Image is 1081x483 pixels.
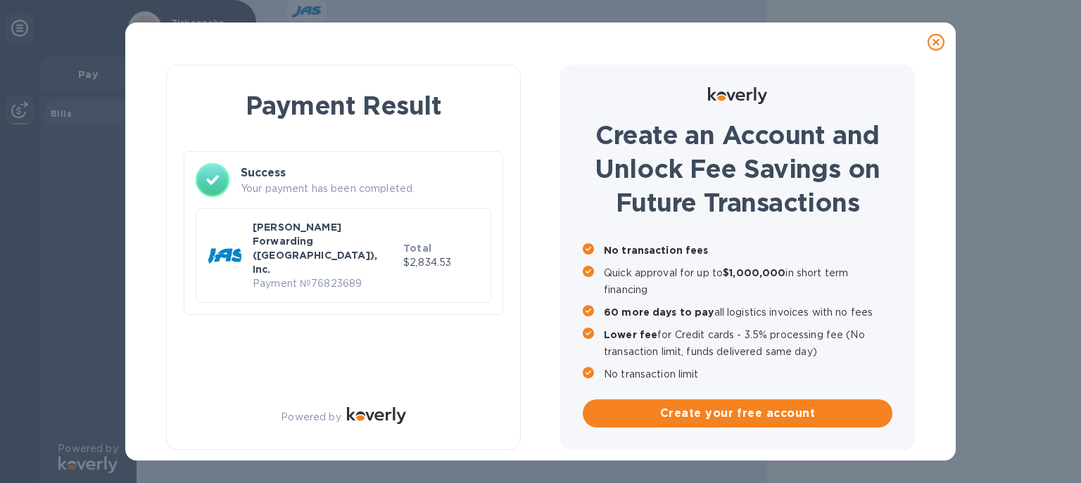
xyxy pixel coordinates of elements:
p: all logistics invoices with no fees [604,304,892,321]
p: Powered by [281,410,341,425]
h1: Create an Account and Unlock Fee Savings on Future Transactions [583,118,892,219]
h1: Payment Result [189,88,498,123]
button: Create your free account [583,399,892,427]
p: Payment № 76823689 [253,276,398,291]
img: Logo [708,87,767,104]
p: for Credit cards - 3.5% processing fee (No transaction limit, funds delivered same day) [604,326,892,360]
p: Your payment has been completed. [241,181,491,196]
img: Logo [347,407,406,424]
p: Quick approval for up to in short term financing [604,264,892,298]
p: $2,834.53 [403,255,479,270]
p: No transaction limit [604,366,892,382]
b: $1,000,000 [723,267,785,278]
b: Lower fee [604,329,657,340]
span: Create your free account [594,405,881,422]
p: [PERSON_NAME] Forwarding ([GEOGRAPHIC_DATA]), Inc. [253,220,398,276]
b: 60 more days to pay [604,307,714,318]
b: Total [403,243,431,254]
h3: Success [241,165,491,181]
b: No transaction fees [604,245,709,256]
